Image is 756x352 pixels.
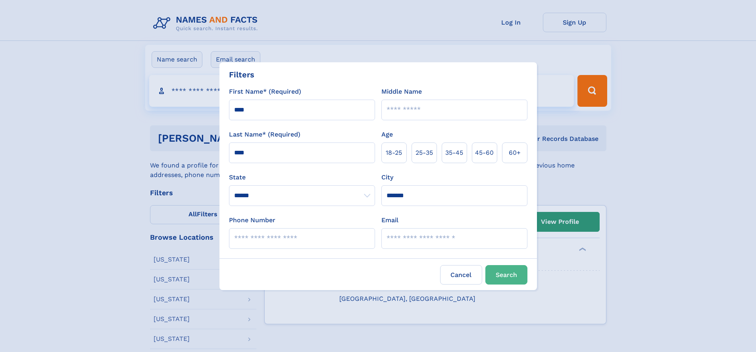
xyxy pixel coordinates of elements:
label: Middle Name [381,87,422,96]
label: Last Name* (Required) [229,130,300,139]
label: Cancel [440,265,482,285]
span: 60+ [509,148,521,158]
span: 25‑35 [416,148,433,158]
label: State [229,173,375,182]
span: 35‑45 [445,148,463,158]
label: Phone Number [229,215,275,225]
span: 18‑25 [386,148,402,158]
div: Filters [229,69,254,81]
label: First Name* (Required) [229,87,301,96]
span: 45‑60 [475,148,494,158]
label: Age [381,130,393,139]
button: Search [485,265,527,285]
label: City [381,173,393,182]
label: Email [381,215,398,225]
